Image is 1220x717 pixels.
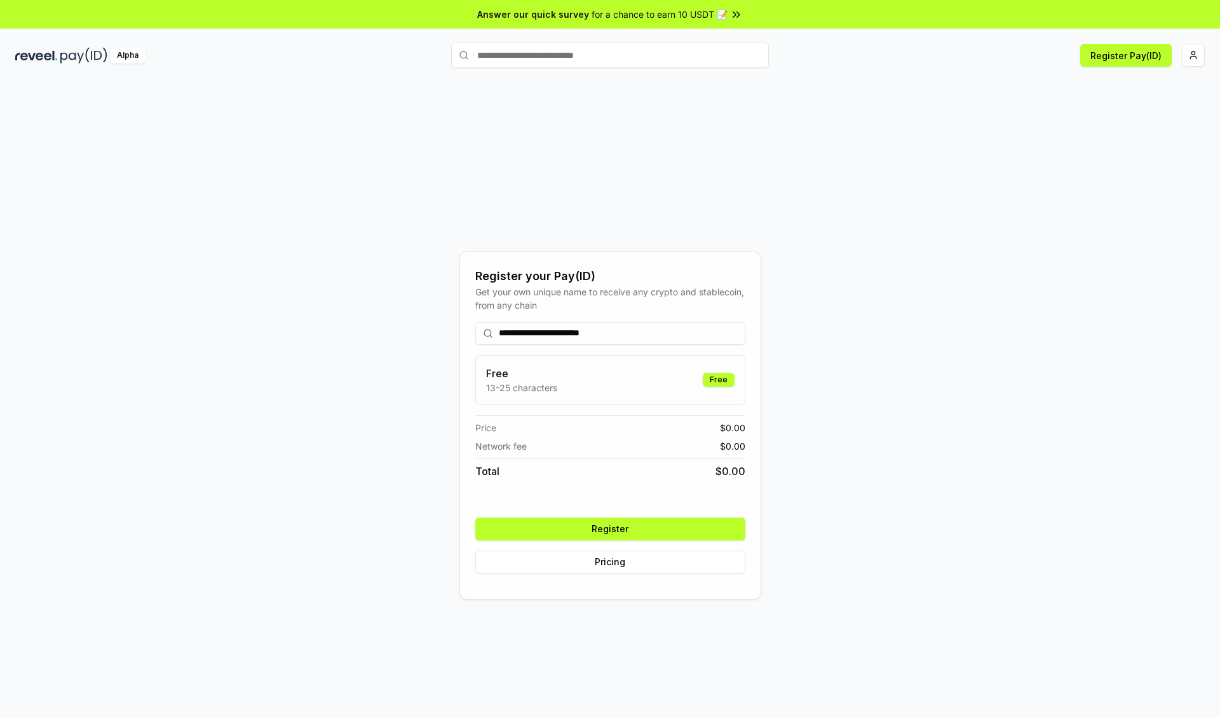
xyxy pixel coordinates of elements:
[475,464,499,479] span: Total
[715,464,745,479] span: $ 0.00
[110,48,146,64] div: Alpha
[475,518,745,540] button: Register
[720,421,745,434] span: $ 0.00
[1080,44,1172,67] button: Register Pay(ID)
[475,439,527,453] span: Network fee
[703,373,735,387] div: Free
[475,267,745,285] div: Register your Pay(ID)
[486,381,557,394] p: 13-25 characters
[477,8,589,21] span: Answer our quick survey
[475,421,496,434] span: Price
[15,48,58,64] img: reveel_dark
[486,366,557,381] h3: Free
[720,439,745,453] span: $ 0.00
[475,551,745,573] button: Pricing
[475,285,745,312] div: Get your own unique name to receive any crypto and stablecoin, from any chain
[60,48,107,64] img: pay_id
[592,8,728,21] span: for a chance to earn 10 USDT 📝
